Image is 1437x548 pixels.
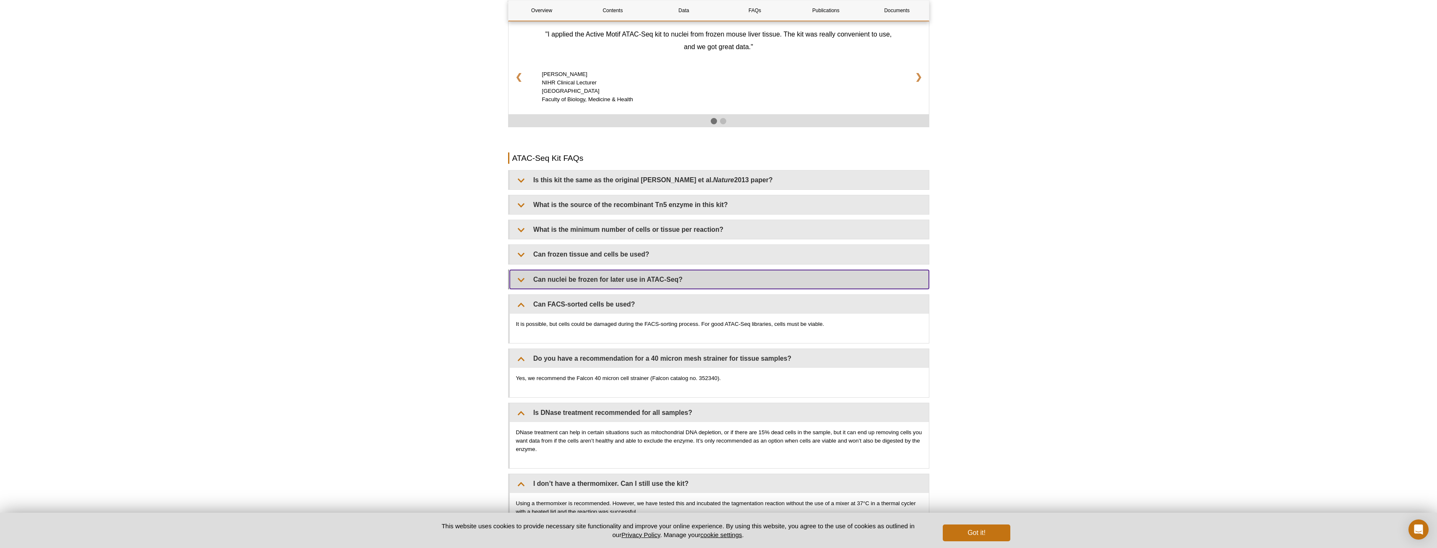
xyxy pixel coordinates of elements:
button: cookie settings [700,531,742,538]
button: Got it! [943,524,1010,541]
summary: Do you have a recommendation for a 40 micron mesh strainer for tissue samples? [510,349,929,368]
a: FAQs [721,0,788,21]
a: Publications [793,0,859,21]
a: Contents [579,0,646,21]
summary: Can nuclei be frozen for later use in ATAC-Seq? [510,270,929,289]
a: Privacy Policy [621,531,660,538]
summary: Is DNase treatment recommended for all samples? [510,403,929,422]
em: Nature [713,176,734,184]
a: Documents [863,0,930,21]
summary: Can frozen tissue and cells be used? [510,245,929,264]
p: This website uses cookies to provide necessary site functionality and improve your online experie... [427,522,929,539]
summary: I don’t have a thermomixer. Can I still use the kit? [510,474,929,493]
p: It is possible, but cells could be damaged during the FACS-sorting process. For good ATAC-Seq lib... [516,320,923,328]
summary: What is the source of the recombinant Tn5 enzyme in this kit? [510,195,929,214]
summary: Can FACS-sorted cells be used? [510,295,929,314]
p: Using a thermomixer is recommended. However, we have tested this and incubated the tagmentation r... [516,499,923,516]
p: [PERSON_NAME] NIHR Clinical Lecturer [GEOGRAPHIC_DATA] Faculty of Biology, Medicine & Health [542,70,895,104]
p: Yes, we recommend the Falcon 40 micron cell strainer (Falcon catalog no. 352340). [516,374,923,383]
a: ❯ [908,66,929,88]
h2: ATAC-Seq Kit FAQs [508,152,929,164]
q: "I applied the Active Motif ATAC-Seq kit to nuclei from frozen mouse liver tissue. The kit was re... [545,31,892,50]
p: DNase treatment can help in certain situations such as mitochondrial DNA depletion, or if there a... [516,428,923,454]
div: Open Intercom Messenger [1408,519,1429,540]
a: Overview [509,0,575,21]
a: ❮ [509,66,529,88]
summary: Is this kit the same as the original [PERSON_NAME] et al.Nature2013 paper? [510,170,929,189]
summary: What is the minimum number of cells or tissue per reaction? [510,220,929,239]
a: Data [650,0,717,21]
